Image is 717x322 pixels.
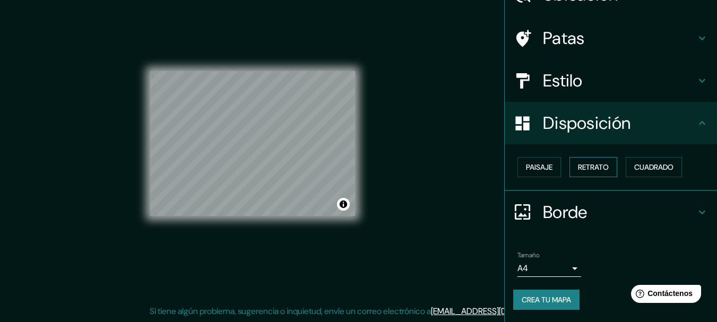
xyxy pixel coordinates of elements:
font: Patas [543,27,585,49]
font: Estilo [543,69,583,92]
font: Paisaje [526,162,552,172]
button: Paisaje [517,157,561,177]
div: Disposición [505,102,717,144]
button: Retrato [569,157,617,177]
font: Tamaño [517,251,539,259]
div: Patas [505,17,717,59]
font: Borde [543,201,588,223]
font: Retrato [578,162,609,172]
font: Disposición [543,112,630,134]
div: A4 [517,260,581,277]
canvas: Mapa [150,71,355,216]
a: [EMAIL_ADDRESS][DOMAIN_NAME] [431,306,562,317]
button: Activar o desactivar atribución [337,198,350,211]
button: Crea tu mapa [513,290,580,310]
font: Cuadrado [634,162,673,172]
div: Estilo [505,59,717,102]
iframe: Lanzador de widgets de ayuda [623,281,705,310]
font: A4 [517,263,528,274]
font: Crea tu mapa [522,295,571,304]
button: Cuadrado [626,157,682,177]
div: Borde [505,191,717,233]
font: Si tiene algún problema, sugerencia o inquietud, envíe un correo electrónico a [150,306,431,317]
